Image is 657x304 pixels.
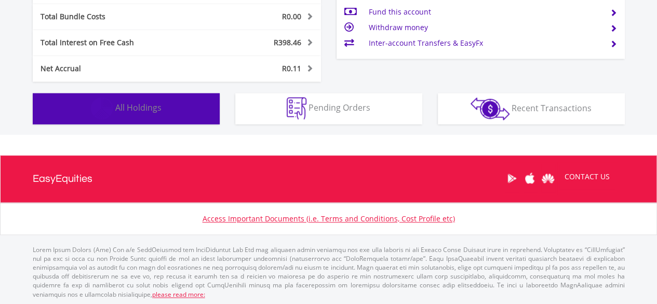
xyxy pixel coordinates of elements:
button: Pending Orders [235,93,422,124]
span: All Holdings [115,102,162,113]
td: Withdraw money [368,20,601,35]
a: Huawei [539,162,557,194]
img: transactions-zar-wht.png [471,97,509,120]
div: Total Interest on Free Cash [33,37,201,48]
div: Net Accrual [33,63,201,74]
td: Inter-account Transfers & EasyFx [368,35,601,51]
a: EasyEquities [33,155,92,202]
span: Recent Transactions [512,102,592,113]
span: Pending Orders [309,102,370,113]
span: R398.46 [274,37,301,47]
img: pending_instructions-wht.png [287,97,306,120]
div: Total Bundle Costs [33,11,201,22]
a: Access Important Documents (i.e. Terms and Conditions, Cost Profile etc) [203,214,455,223]
span: R0.00 [282,11,301,21]
a: Apple [521,162,539,194]
p: Lorem Ipsum Dolors (Ame) Con a/e SeddOeiusmod tem InciDiduntut Lab Etd mag aliquaen admin veniamq... [33,245,625,299]
a: Google Play [503,162,521,194]
button: Recent Transactions [438,93,625,124]
img: holdings-wht.png [91,97,113,120]
span: R0.11 [282,63,301,73]
a: CONTACT US [557,162,617,191]
td: Fund this account [368,4,601,20]
a: please read more: [152,290,205,299]
button: All Holdings [33,93,220,124]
